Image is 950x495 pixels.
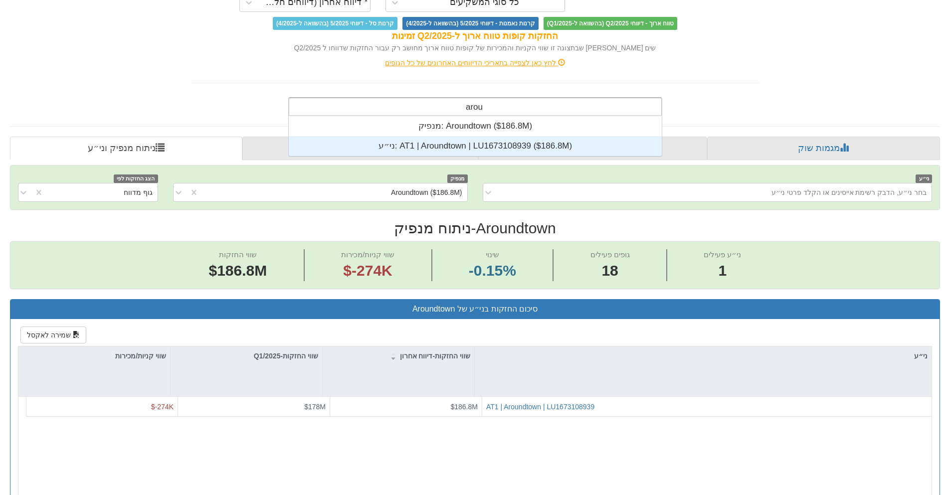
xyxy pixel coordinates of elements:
div: ני״ע [475,346,932,365]
span: $186.8M [451,403,478,411]
span: $186.8M [209,262,267,279]
span: $178M [304,403,326,411]
span: מנפיק [447,174,468,183]
h2: Aroundtown - ניתוח מנפיק [10,220,940,236]
span: קרנות נאמנות - דיווחי 5/2025 (בהשוואה ל-4/2025) [402,17,538,30]
div: grid [289,116,662,156]
div: החזקות קופות טווח ארוך ל-Q2/2025 זמינות [191,30,760,43]
span: ני״ע פעילים [704,250,741,259]
div: Aroundtown ‎($186.8M‎)‎ [391,187,462,197]
div: שווי החזקות-Q1/2025 [171,346,322,365]
div: שווי קניות/מכירות [18,346,170,365]
a: מגמות שוק [707,137,940,161]
a: ניתוח מנפיק וני״ע [10,137,242,161]
span: $-274K [151,403,174,411]
span: גופים פעילים [590,250,630,259]
span: שווי החזקות [219,250,257,259]
span: 18 [590,260,630,282]
span: טווח ארוך - דיווחי Q2/2025 (בהשוואה ל-Q1/2025) [544,17,677,30]
div: ני״ע: ‎AT1 | Aroundtown | LU1673108939 ‎($186.8M)‏ [289,136,662,156]
span: 1 [704,260,741,282]
span: הצג החזקות לפי [114,174,158,183]
div: שים [PERSON_NAME] שבתצוגה זו שווי הקניות והמכירות של קופות טווח ארוך מחושב רק עבור החזקות שדווחו ... [191,43,760,53]
div: מנפיק: ‎Aroundtown ‎($186.8M)‏ [289,116,662,136]
button: שמירה לאקסל [20,327,86,343]
span: שווי קניות/מכירות [341,250,394,259]
span: שינוי [486,250,499,259]
span: -0.15% [469,260,516,282]
button: AT1 | Aroundtown | LU1673108939 [486,402,594,412]
div: שווי החזקות-דיווח אחרון [323,346,474,365]
div: גוף מדווח [124,187,153,197]
div: בחר ני״ע, הדבק רשימת אייסינים או הקלד פרטי ני״ע [771,187,927,197]
span: ני״ע [916,174,932,183]
a: פרופיל משקיע [242,137,478,161]
span: $-274K [343,262,392,279]
h3: סיכום החזקות בני״ע של Aroundtown [18,305,932,314]
span: קרנות סל - דיווחי 5/2025 (בהשוואה ל-4/2025) [273,17,397,30]
div: לחץ כאן לצפייה בתאריכי הדיווחים האחרונים של כל הגופים [184,58,767,68]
